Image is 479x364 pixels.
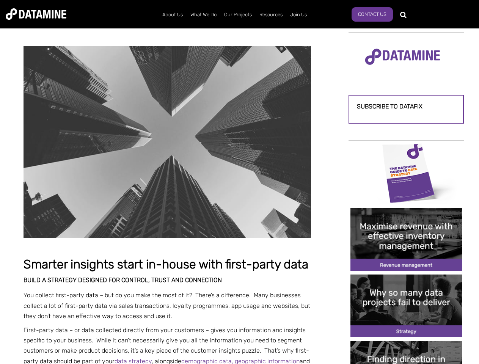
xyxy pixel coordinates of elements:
[357,103,455,110] h3: Subscribe to datafix
[24,276,222,284] span: Build a strategy designed for control, trust and connection
[286,5,311,25] a: Join Us
[256,5,286,25] a: Resources
[360,44,445,70] img: Datamine Logo No Strapline - Purple
[350,141,462,204] img: Data Strategy Cover thumbnail
[6,8,66,20] img: Datamine
[352,7,393,22] a: Contact Us
[220,5,256,25] a: Our Projects
[159,5,187,25] a: About Us
[350,208,462,271] img: 20250408 Maximise revenue with effective inventory management-1
[24,290,311,321] p: You collect first-party data – but do you make the most of it? There’s a difference. Many busines...
[350,275,462,337] img: why so many data projects fail to deliver
[24,257,308,271] span: Smarter insights start in-house with first-party data
[24,46,311,238] img: 20250915 Smarter insights start in-house with first-party data
[187,5,220,25] a: What We Do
